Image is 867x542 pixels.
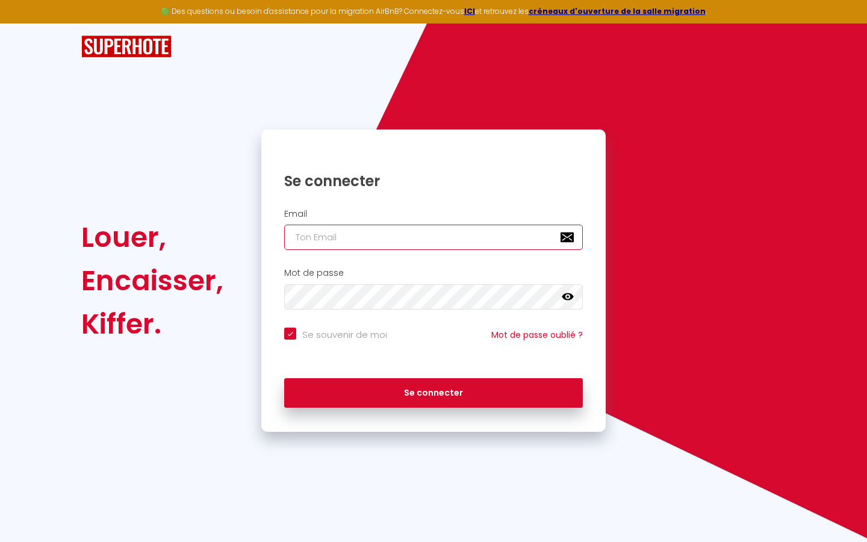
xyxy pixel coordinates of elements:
[284,209,583,219] h2: Email
[81,36,172,58] img: SuperHote logo
[464,6,475,16] a: ICI
[81,216,223,259] div: Louer,
[81,302,223,346] div: Kiffer.
[10,5,46,41] button: Ouvrir le widget de chat LiveChat
[284,225,583,250] input: Ton Email
[284,268,583,278] h2: Mot de passe
[81,259,223,302] div: Encaisser,
[491,329,583,341] a: Mot de passe oublié ?
[529,6,706,16] a: créneaux d'ouverture de la salle migration
[284,378,583,408] button: Se connecter
[284,172,583,190] h1: Se connecter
